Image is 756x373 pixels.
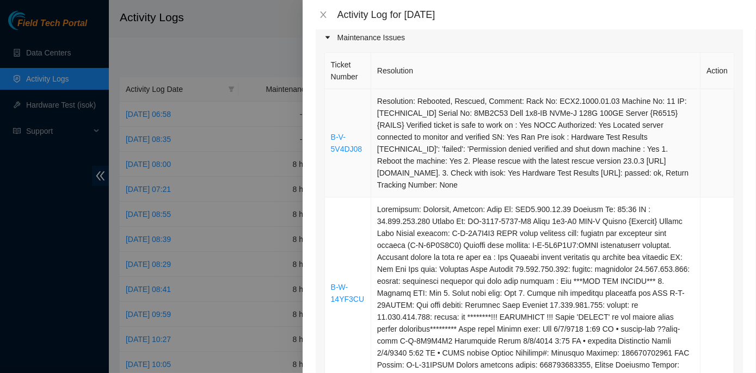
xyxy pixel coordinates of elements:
[325,53,371,89] th: Ticket Number
[316,25,743,50] div: Maintenance Issues
[337,9,743,21] div: Activity Log for [DATE]
[331,133,362,153] a: B-V-5V4DJ08
[331,283,364,303] a: B-W-14YF3CU
[324,34,331,41] span: caret-right
[319,10,328,19] span: close
[371,89,700,197] td: Resolution: Rebooted, Rescued, Comment: Rack No: ECX2.1000.01.03 Machine No: 11 IP: [TECHNICAL_ID...
[371,53,700,89] th: Resolution
[700,53,734,89] th: Action
[316,10,331,20] button: Close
